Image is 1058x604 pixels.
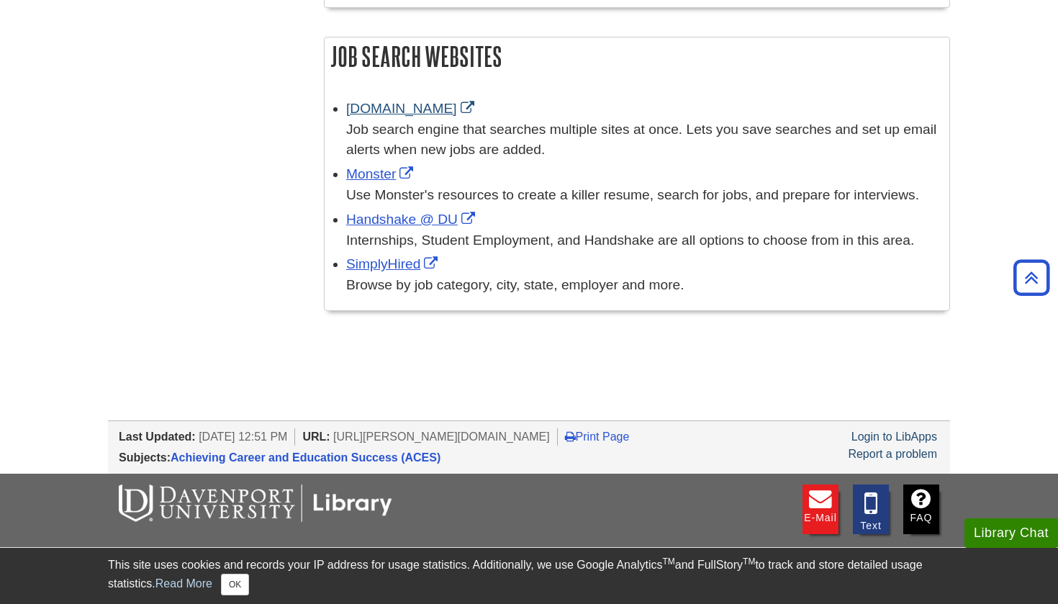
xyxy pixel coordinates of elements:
[964,518,1058,548] button: Library Chat
[346,120,942,161] div: Job search engine that searches multiple sites at once. Lets you save searches and set up email a...
[325,37,949,76] h2: Job Search Websites
[565,431,630,443] a: Print Page
[565,431,576,442] i: Print Page
[346,275,942,296] div: Browse by job category, city, state, employer and more.
[119,451,171,464] span: Subjects:
[199,431,287,443] span: [DATE] 12:51 PM
[346,256,441,271] a: Link opens in new window
[662,556,674,567] sup: TM
[1008,268,1054,287] a: Back to Top
[155,577,212,590] a: Read More
[302,431,330,443] span: URL:
[221,574,249,595] button: Close
[903,484,939,534] a: FAQ
[802,484,838,534] a: E-mail
[108,556,950,595] div: This site uses cookies and records your IP address for usage statistics. Additionally, we use Goo...
[346,230,942,251] div: Internships, Student Employment, and Handshake are all options to choose from in this area.
[346,166,417,181] a: Link opens in new window
[848,448,937,460] a: Report a problem
[333,431,550,443] span: [URL][PERSON_NAME][DOMAIN_NAME]
[346,101,478,116] a: Link opens in new window
[346,212,479,227] a: Link opens in new window
[119,431,196,443] span: Last Updated:
[851,431,937,443] a: Login to LibApps
[119,484,392,522] img: DU Libraries
[743,556,755,567] sup: TM
[346,185,942,206] div: Use Monster's resources to create a killer resume, search for jobs, and prepare for interviews.
[171,451,440,464] a: Achieving Career and Education Success (ACES)
[853,484,889,534] a: Text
